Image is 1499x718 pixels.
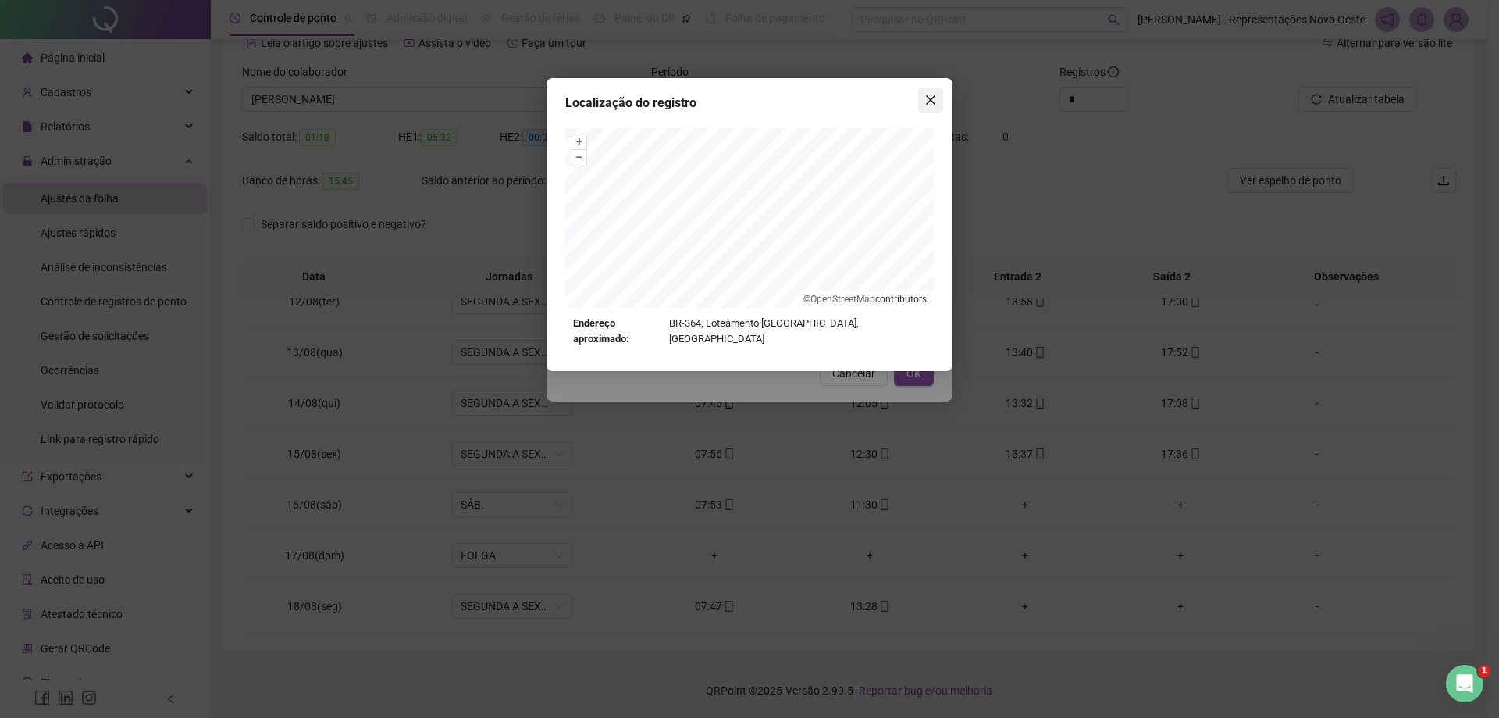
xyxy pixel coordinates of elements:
[573,316,926,348] div: BR-364, Loteamento [GEOGRAPHIC_DATA], [GEOGRAPHIC_DATA]
[571,134,586,149] button: +
[571,150,586,165] button: –
[565,94,934,113] div: Localização do registro
[1478,665,1490,677] span: 1
[810,294,875,305] a: OpenStreetMap
[803,294,929,305] li: © contributors.
[1446,665,1483,702] iframe: Intercom live chat
[924,94,937,106] span: close
[573,316,663,348] strong: Endereço aproximado:
[918,88,943,113] button: Close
